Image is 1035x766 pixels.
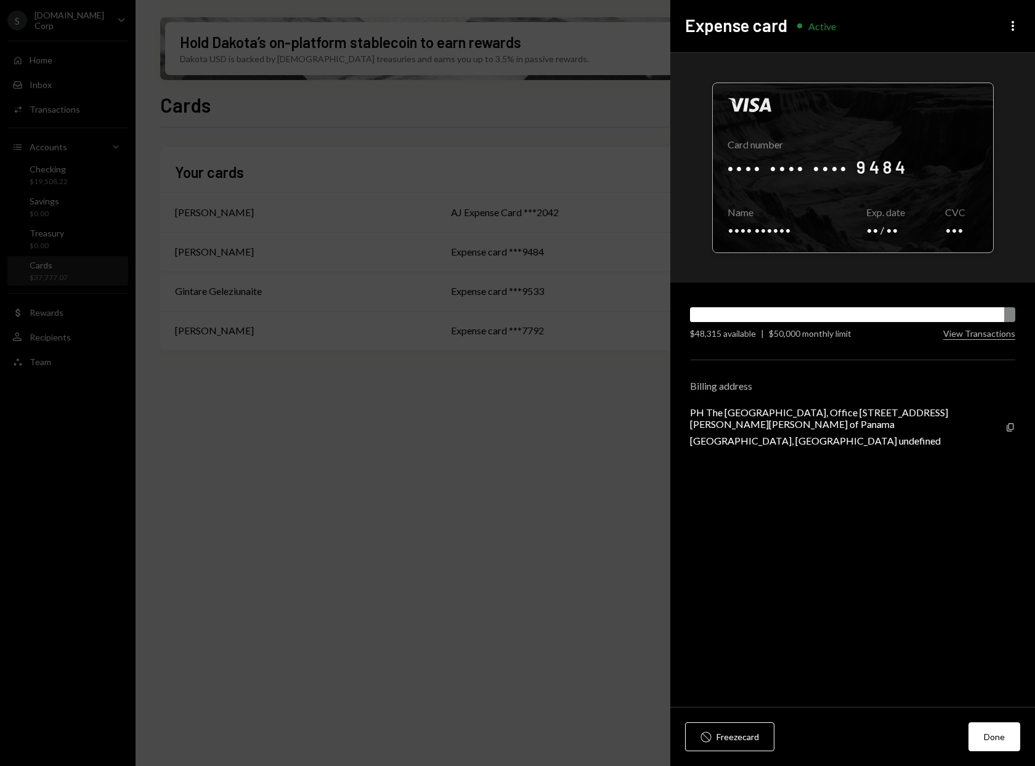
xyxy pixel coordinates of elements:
[808,20,836,32] div: Active
[716,730,759,743] div: Freeze card
[712,83,994,253] div: Click to reveal
[943,328,1015,340] button: View Transactions
[685,722,774,751] button: Freezecard
[761,327,764,340] div: |
[769,327,851,340] div: $50,000 monthly limit
[685,14,787,38] h2: Expense card
[690,380,1015,392] div: Billing address
[968,722,1020,751] button: Done
[690,406,1005,430] div: PH The [GEOGRAPHIC_DATA], Office [STREET_ADDRESS][PERSON_NAME][PERSON_NAME] of Panama
[690,327,756,340] div: $48,315 available
[690,435,1005,446] div: [GEOGRAPHIC_DATA], [GEOGRAPHIC_DATA] undefined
